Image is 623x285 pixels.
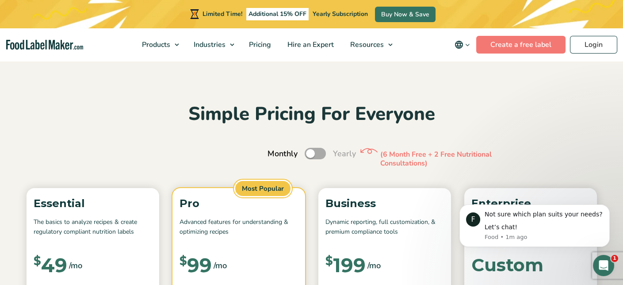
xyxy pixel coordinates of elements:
span: Pricing [246,40,272,50]
div: 199 [325,255,366,275]
p: Pro [180,195,298,212]
p: Essential [34,195,152,212]
span: $ [325,255,333,267]
div: 49 [34,255,67,275]
div: Custom [471,256,543,274]
a: Login [570,36,617,54]
span: Yearly [333,148,356,160]
span: $ [34,255,41,267]
span: Products [139,40,171,50]
span: Most Popular [234,180,292,198]
span: /mo [367,259,381,272]
div: 99 [180,255,212,275]
a: Industries [186,28,239,61]
a: Pricing [241,28,277,61]
span: Limited Time! [203,10,242,18]
h2: Simple Pricing For Everyone [22,102,601,127]
p: Dynamic reporting, full customization, & premium compliance tools [325,217,444,237]
span: Resources [348,40,385,50]
iframe: Intercom live chat [593,255,614,276]
span: /mo [69,259,82,272]
p: Business [325,195,444,212]
span: Additional 15% OFF [246,8,309,20]
span: 1 [611,255,618,262]
p: The basics to analyze recipes & create regulatory compliant nutrition labels [34,217,152,237]
label: Toggle [305,148,326,159]
span: Yearly Subscription [313,10,368,18]
a: Create a free label [476,36,566,54]
a: Buy Now & Save [375,7,436,22]
span: $ [180,255,187,267]
span: Monthly [268,148,298,160]
p: (6 Month Free + 2 Free Nutritional Consultations) [380,150,513,169]
a: Products [134,28,183,61]
span: Industries [191,40,226,50]
p: Advanced features for understanding & optimizing recipes [180,217,298,237]
span: /mo [214,259,227,272]
iframe: Intercom notifications message [446,191,623,261]
a: Hire an Expert [279,28,340,61]
a: Resources [342,28,397,61]
span: Hire an Expert [285,40,335,50]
